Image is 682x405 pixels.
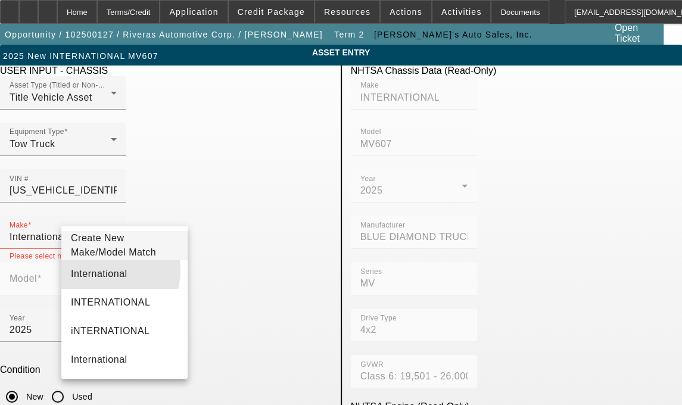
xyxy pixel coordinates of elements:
[360,267,382,275] mat-label: Series
[9,48,673,57] span: ASSET ENTRY
[324,7,370,17] span: Resources
[360,314,397,322] mat-label: Drive Type
[71,326,150,336] span: iNTERNATIONAL
[71,269,127,279] span: International
[10,128,64,136] mat-label: Equipment Type
[360,82,379,89] mat-label: Make
[10,92,92,102] span: Title Vehicle Asset
[610,18,662,49] a: Open Ticket
[10,249,117,274] mat-error: Please select make from the list,create new if needed.
[10,273,37,283] mat-label: Model
[229,1,314,23] button: Credit Package
[360,221,405,229] mat-label: Manufacturer
[24,391,43,403] label: New
[360,360,384,368] mat-label: GVWR
[360,128,381,136] mat-label: Model
[315,1,379,23] button: Resources
[10,325,32,335] span: 2025
[10,314,25,322] mat-label: Year
[71,297,150,307] span: INTERNATIONAL
[10,82,119,89] mat-label: Asset Type (Titled or Non-Titled)
[238,7,305,17] span: Credit Package
[374,30,532,39] span: [PERSON_NAME]'s Auto Sales, Inc.
[70,391,92,403] label: Used
[381,1,431,23] button: Actions
[71,354,127,364] span: International
[10,175,29,182] mat-label: VIN #
[330,24,368,45] button: Term 2
[169,7,218,17] span: Application
[10,221,28,229] mat-label: Make
[360,175,376,182] mat-label: Year
[441,7,482,17] span: Activities
[10,139,55,149] span: Tow Truck
[71,233,156,257] span: Create New Make/Model Match
[371,24,535,45] button: [PERSON_NAME]'s Auto Sales, Inc.
[334,30,364,39] span: Term 2
[5,30,323,39] span: Opportunity / 102500127 / Riveras Automotive Corp. / [PERSON_NAME]
[432,1,491,23] button: Activities
[390,7,422,17] span: Actions
[160,1,227,23] button: Application
[3,51,158,61] span: 2025 New INTERNATIONAL MV607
